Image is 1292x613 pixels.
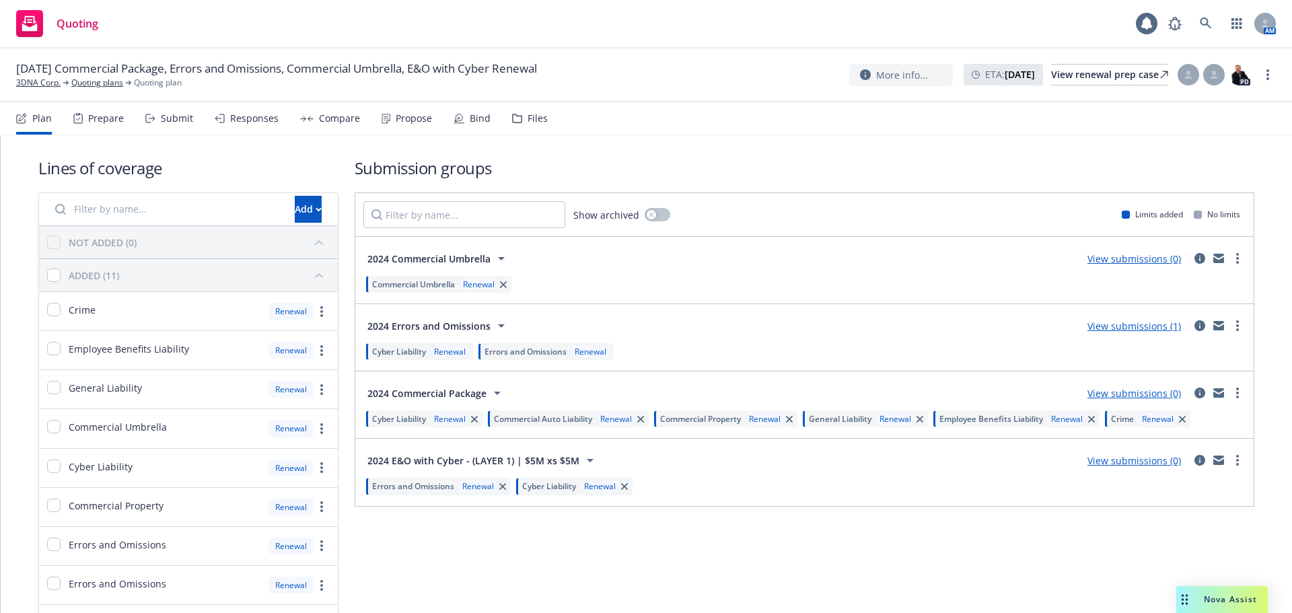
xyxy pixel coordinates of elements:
div: Renewal [268,577,314,593]
div: Renewal [268,420,314,437]
a: more [314,421,330,437]
span: 2024 E&O with Cyber - (LAYER 1) | $5M xs $5M [367,454,579,468]
a: circleInformation [1192,452,1208,468]
span: Crime [69,303,96,317]
span: General Liability [69,381,142,395]
div: Bind [470,113,491,124]
div: Renewal [431,346,468,357]
button: More info... [849,64,953,86]
span: Errors and Omissions [69,538,166,552]
button: Add [295,196,322,223]
div: Drag to move [1176,586,1193,613]
a: View submissions (0) [1087,387,1181,400]
a: more [314,460,330,476]
span: Crime [1111,413,1134,425]
button: 2024 E&O with Cyber - (LAYER 1) | $5M xs $5M [363,447,602,474]
a: View renewal prep case [1051,64,1168,85]
span: Errors and Omissions [485,346,567,357]
a: more [1260,67,1276,83]
div: Plan [32,113,52,124]
span: Commercial Auto Liability [494,413,592,425]
span: ETA : [985,67,1035,81]
div: ADDED (11) [69,268,119,283]
a: Quoting plans [71,77,123,89]
div: Renewal [581,480,618,492]
div: Submit [161,113,193,124]
a: circleInformation [1192,385,1208,401]
img: photo [1229,64,1250,85]
span: Cyber Liability [372,346,426,357]
div: Add [295,196,322,222]
div: Renewal [1048,413,1085,425]
span: 2024 Errors and Omissions [367,319,491,333]
div: Renewal [1139,413,1176,425]
button: 2024 Errors and Omissions [363,312,513,339]
a: more [1229,385,1246,401]
a: more [314,499,330,515]
h1: Submission groups [355,157,1254,179]
span: Show archived [573,208,639,222]
a: circleInformation [1192,318,1208,334]
span: Cyber Liability [69,460,133,474]
button: Nova Assist [1176,586,1268,613]
a: more [314,538,330,554]
a: Quoting [11,5,104,42]
input: Filter by name... [47,196,287,223]
div: Renewal [268,460,314,476]
div: Prepare [88,113,124,124]
a: mail [1211,250,1227,266]
div: Renewal [460,279,497,290]
strong: [DATE] [1005,68,1035,81]
div: Renewal [268,342,314,359]
div: Files [528,113,548,124]
a: more [314,382,330,398]
div: Renewal [268,538,314,554]
input: Filter by name... [363,201,565,228]
div: Renewal [746,413,783,425]
a: mail [1211,318,1227,334]
div: Renewal [268,499,314,515]
span: [DATE] Commercial Package, Errors and Omissions, Commercial Umbrella, E&O with Cyber Renewal [16,61,537,77]
span: Employee Benefits Liability [69,342,189,356]
button: NOT ADDED (0) [69,231,330,253]
a: more [314,577,330,593]
button: ADDED (11) [69,264,330,286]
div: Renewal [572,346,609,357]
button: 2024 Commercial Umbrella [363,245,513,272]
a: View submissions (0) [1087,252,1181,265]
span: Quoting plan [134,77,182,89]
a: more [314,303,330,320]
a: more [1229,452,1246,468]
div: View renewal prep case [1051,65,1168,85]
span: Commercial Umbrella [372,279,455,290]
a: mail [1211,452,1227,468]
a: Switch app [1223,10,1250,37]
div: Responses [230,113,279,124]
div: Renewal [460,480,497,492]
a: View submissions (1) [1087,320,1181,332]
div: Renewal [877,413,914,425]
span: Employee Benefits Liability [939,413,1043,425]
span: Cyber Liability [372,413,426,425]
span: Commercial Umbrella [69,420,167,434]
a: 3DNA Corp. [16,77,61,89]
div: Renewal [268,381,314,398]
div: Compare [319,113,360,124]
span: 2024 Commercial Umbrella [367,252,491,266]
span: Nova Assist [1204,593,1257,605]
h1: Lines of coverage [38,157,338,179]
span: 2024 Commercial Package [367,386,487,400]
div: No limits [1194,209,1240,220]
span: General Liability [809,413,871,425]
span: Quoting [57,18,98,29]
span: More info... [876,68,928,82]
span: Errors and Omissions [69,577,166,591]
div: NOT ADDED (0) [69,236,137,250]
a: circleInformation [1192,250,1208,266]
a: more [1229,318,1246,334]
a: mail [1211,385,1227,401]
a: more [1229,250,1246,266]
span: Errors and Omissions [372,480,454,492]
div: Renewal [431,413,468,425]
button: 2024 Commercial Package [363,380,509,406]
